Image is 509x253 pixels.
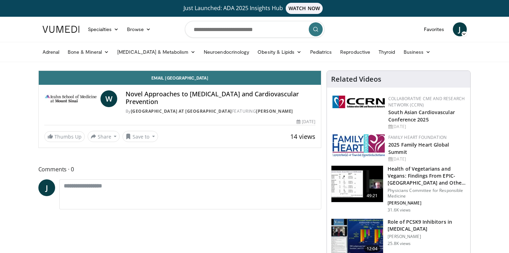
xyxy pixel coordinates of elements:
[38,165,322,174] span: Comments 0
[126,90,315,105] h4: Novel Approaches to [MEDICAL_DATA] and Cardiovascular Prevention
[44,131,85,142] a: Thumbs Up
[88,131,120,142] button: Share
[332,134,385,157] img: 96363db5-6b1b-407f-974b-715268b29f70.jpeg.150x105_q85_autocrop_double_scale_upscale_version-0.2.jpg
[43,26,80,33] img: VuMedi Logo
[123,22,155,36] a: Browse
[374,45,399,59] a: Thyroid
[253,45,306,59] a: Obesity & Lipids
[388,134,447,140] a: Family Heart Foundation
[297,119,315,125] div: [DATE]
[332,96,385,108] img: a04ee3ba-8487-4636-b0fb-5e8d268f3737.png.150x105_q85_autocrop_double_scale_upscale_version-0.2.png
[399,45,435,59] a: Business
[38,45,64,59] a: Adrenal
[331,75,381,83] h4: Related Videos
[306,45,336,59] a: Pediatrics
[286,3,323,14] span: WATCH NOW
[388,241,411,246] p: 25.8K views
[388,218,466,232] h3: Role of PCSK9 Inhibitors in [MEDICAL_DATA]
[113,45,200,59] a: [MEDICAL_DATA] & Metabolism
[420,22,449,36] a: Favorites
[388,141,449,155] a: 2025 Family Heart Global Summit
[388,165,466,186] h3: Health of Vegetarians and Vegans: Findings From EPIC-[GEOGRAPHIC_DATA] and Othe…
[200,45,253,59] a: Neuroendocrinology
[131,108,232,114] a: [GEOGRAPHIC_DATA] at [GEOGRAPHIC_DATA]
[100,90,117,107] a: W
[126,108,315,114] div: By FEATURING
[364,192,381,199] span: 49:21
[388,96,465,108] a: Collaborative CME and Research Network (CCRN)
[453,22,467,36] a: J
[44,3,466,14] a: Just Launched: ADA 2025 Insights HubWATCH NOW
[256,108,293,114] a: [PERSON_NAME]
[388,234,466,239] p: [PERSON_NAME]
[290,132,315,141] span: 14 views
[331,165,466,213] a: 49:21 Health of Vegetarians and Vegans: Findings From EPIC-[GEOGRAPHIC_DATA] and Othe… Physicians...
[63,45,113,59] a: Bone & Mineral
[185,21,324,38] input: Search topics, interventions
[388,207,411,213] p: 31.6K views
[122,131,158,142] button: Save to
[336,45,374,59] a: Reproductive
[388,109,455,123] a: South Asian Cardiovascular Conference 2025
[388,156,465,162] div: [DATE]
[388,124,465,130] div: [DATE]
[388,188,466,199] p: Physicians Committee for Responsible Medicine
[331,166,383,202] img: 606f2b51-b844-428b-aa21-8c0c72d5a896.150x105_q85_crop-smart_upscale.jpg
[44,90,98,107] img: Icahn School of Medicine at Mount Sinai
[364,245,381,252] span: 12:04
[39,71,321,85] a: Email [GEOGRAPHIC_DATA]
[38,179,55,196] a: J
[388,200,466,206] p: [PERSON_NAME]
[84,22,123,36] a: Specialties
